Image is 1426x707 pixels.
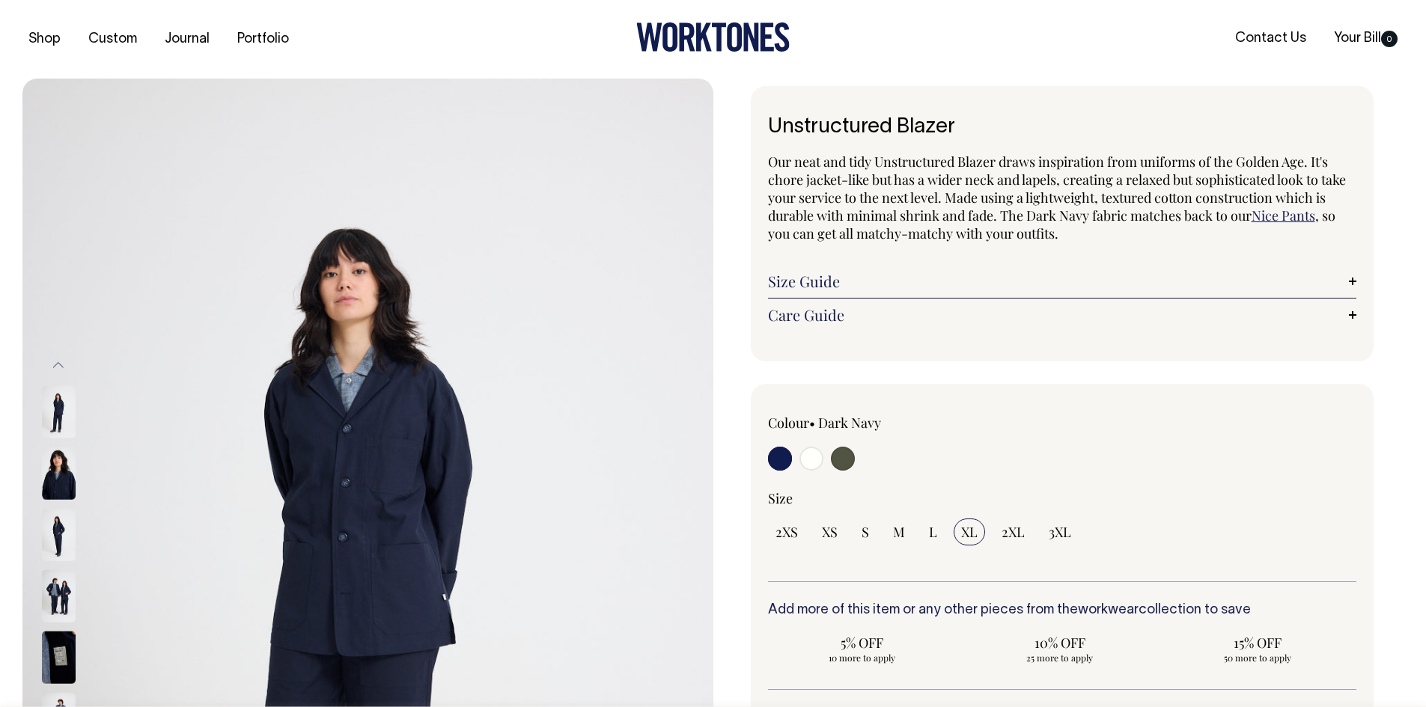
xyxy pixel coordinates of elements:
input: XS [814,518,845,545]
input: S [854,518,877,545]
a: Care Guide [768,306,1357,324]
span: 50 more to apply [1171,652,1344,664]
h1: Unstructured Blazer [768,116,1357,139]
div: Colour [768,414,1004,432]
span: 3XL [1049,523,1071,541]
input: 2XS [768,518,805,545]
span: XS [822,523,838,541]
a: Size Guide [768,272,1357,290]
span: 0 [1381,31,1398,47]
input: 2XL [994,518,1032,545]
input: L [921,518,945,545]
span: 10% OFF [973,634,1147,652]
a: Your Bill0 [1328,26,1404,51]
span: Our neat and tidy Unstructured Blazer draws inspiration from uniforms of the Golden Age. It's cho... [768,153,1346,224]
input: XL [954,518,985,545]
button: Previous [47,348,70,382]
span: 2XL [1002,523,1025,541]
img: dark-navy [42,447,76,500]
span: 25 more to apply [973,652,1147,664]
span: 5% OFF [776,634,949,652]
input: 5% OFF 10 more to apply [768,629,957,668]
span: L [929,523,937,541]
a: Contact Us [1229,26,1312,51]
span: 2XS [776,523,798,541]
span: 10 more to apply [776,652,949,664]
img: dark-navy [42,509,76,561]
input: 3XL [1041,518,1079,545]
span: , so you can get all matchy-matchy with your outfits. [768,206,1335,242]
div: Size [768,489,1357,507]
img: dark-navy [42,631,76,684]
a: Journal [159,27,216,52]
a: Custom [82,27,143,52]
span: S [862,523,869,541]
label: Dark Navy [818,414,881,432]
input: 15% OFF 50 more to apply [1163,629,1352,668]
span: • [809,414,815,432]
img: dark-navy [42,386,76,438]
a: Portfolio [231,27,295,52]
span: M [893,523,905,541]
a: Shop [22,27,67,52]
h6: Add more of this item or any other pieces from the collection to save [768,603,1357,618]
span: XL [961,523,978,541]
input: 10% OFF 25 more to apply [966,629,1154,668]
a: Nice Pants [1252,206,1315,224]
img: dark-navy [42,570,76,622]
a: workwear [1078,604,1139,616]
span: 15% OFF [1171,634,1344,652]
input: M [886,518,912,545]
